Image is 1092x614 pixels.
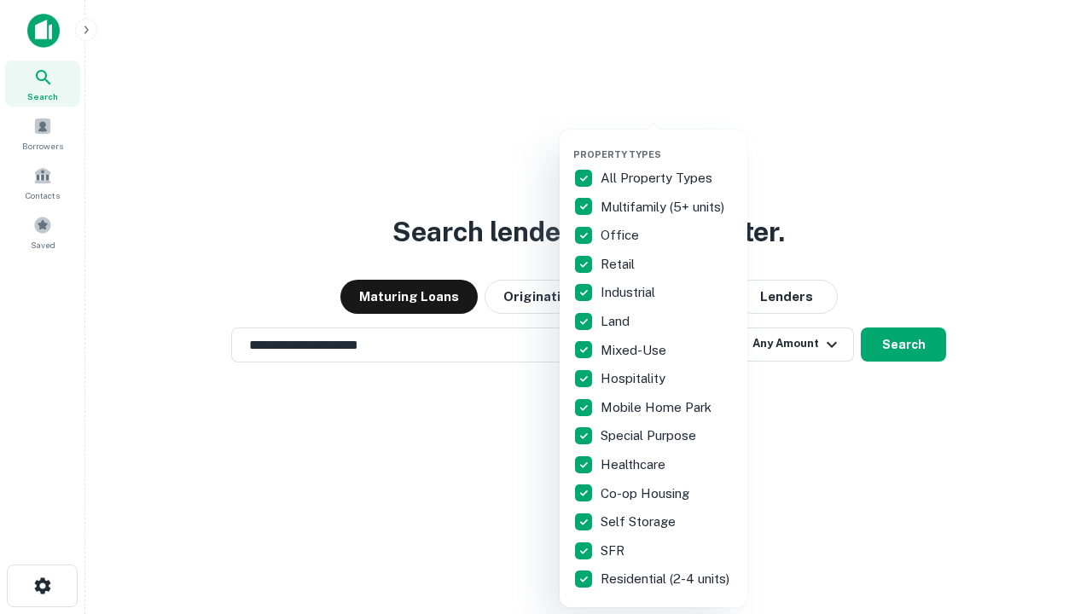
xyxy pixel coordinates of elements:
p: Residential (2-4 units) [601,569,733,589]
p: Hospitality [601,368,669,389]
p: Self Storage [601,512,679,532]
p: All Property Types [601,168,716,188]
span: Property Types [573,149,661,159]
p: SFR [601,541,628,561]
p: Mixed-Use [601,340,670,361]
p: Special Purpose [601,426,700,446]
p: Retail [601,254,638,275]
iframe: Chat Widget [1007,478,1092,559]
p: Office [601,225,642,246]
p: Industrial [601,282,659,303]
p: Land [601,311,633,332]
p: Mobile Home Park [601,397,715,418]
p: Healthcare [601,455,669,475]
p: Multifamily (5+ units) [601,197,728,217]
p: Co-op Housing [601,484,693,504]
